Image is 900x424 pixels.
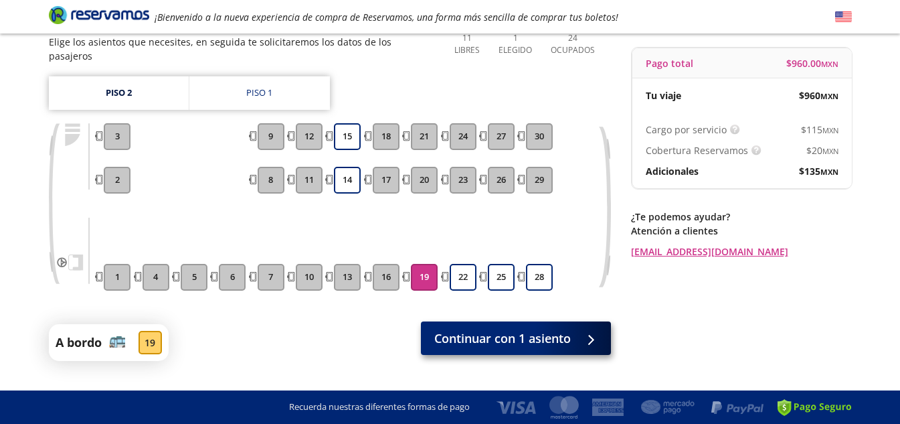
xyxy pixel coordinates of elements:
[219,264,246,291] button: 6
[49,76,189,110] a: Piso 2
[450,264,476,291] button: 22
[488,123,515,150] button: 27
[104,123,130,150] button: 3
[373,123,399,150] button: 18
[296,123,323,150] button: 12
[631,244,852,259] a: [EMAIL_ADDRESS][DOMAIN_NAME]
[526,264,553,291] button: 28
[56,334,102,352] p: A bordo
[49,35,436,63] p: Elige los asientos que necesites, en seguida te solicitaremos los datos de los pasajeros
[822,146,838,156] small: MXN
[104,264,130,291] button: 1
[786,56,838,70] span: $ 960.00
[646,123,727,137] p: Cargo por servicio
[801,123,838,137] span: $ 115
[373,264,399,291] button: 16
[806,143,838,157] span: $ 20
[258,123,284,150] button: 9
[799,88,838,102] span: $ 960
[258,167,284,194] button: 8
[296,264,323,291] button: 10
[296,167,323,194] button: 11
[646,88,681,102] p: Tu viaje
[155,11,618,23] em: ¡Bienvenido a la nueva experiencia de compra de Reservamos, una forma más sencilla de comprar tus...
[820,167,838,177] small: MXN
[822,125,838,135] small: MXN
[189,76,330,110] a: Piso 1
[646,56,693,70] p: Pago total
[488,167,515,194] button: 26
[646,143,748,157] p: Cobertura Reservamos
[495,32,535,56] p: 1 Elegido
[821,59,838,69] small: MXN
[334,264,361,291] button: 13
[49,5,149,25] i: Brand Logo
[835,9,852,25] button: English
[411,264,438,291] button: 19
[631,210,852,224] p: ¿Te podemos ayudar?
[526,123,553,150] button: 30
[334,167,361,194] button: 14
[488,264,515,291] button: 25
[246,86,272,100] div: Piso 1
[258,264,284,291] button: 7
[334,123,361,150] button: 15
[289,401,470,414] p: Recuerda nuestras diferentes formas de pago
[799,164,838,178] span: $ 135
[49,5,149,29] a: Brand Logo
[434,330,571,348] span: Continuar con 1 asiento
[646,164,699,178] p: Adicionales
[450,123,476,150] button: 24
[820,91,838,101] small: MXN
[143,264,169,291] button: 4
[526,167,553,194] button: 29
[450,167,476,194] button: 23
[181,264,207,291] button: 5
[449,32,486,56] p: 11 Libres
[411,123,438,150] button: 21
[411,167,438,194] button: 20
[545,32,601,56] p: 24 Ocupados
[139,331,162,354] div: 19
[631,224,852,238] p: Atención a clientes
[421,322,611,355] button: Continuar con 1 asiento
[104,167,130,194] button: 2
[373,167,399,194] button: 17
